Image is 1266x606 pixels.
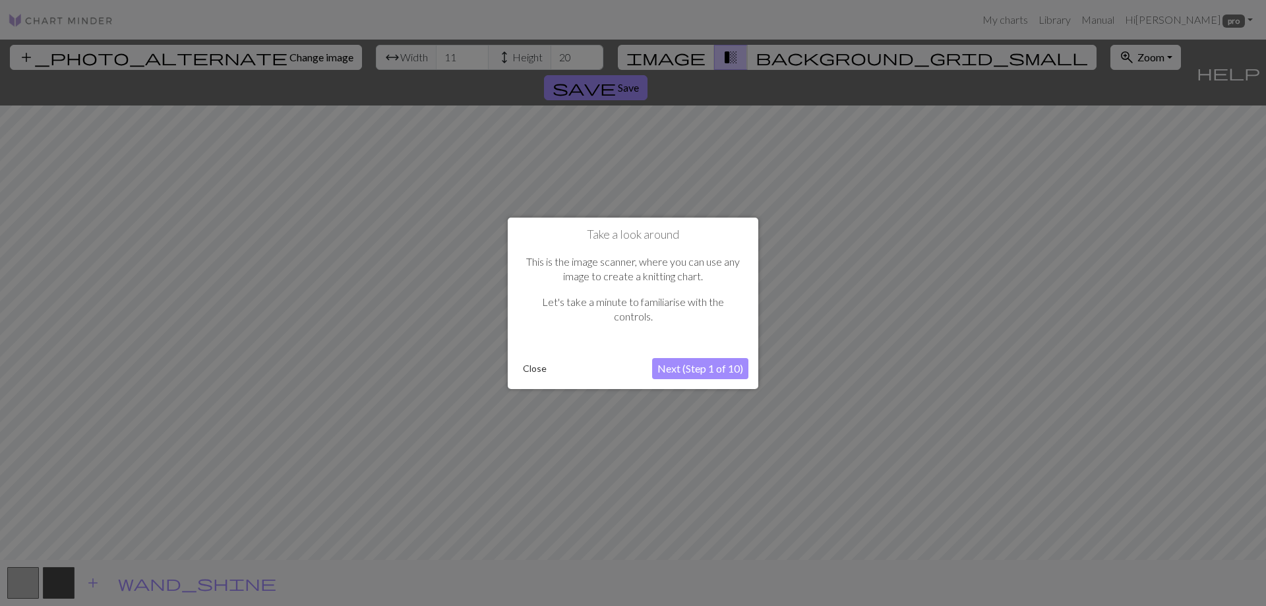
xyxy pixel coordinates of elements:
[524,255,742,284] p: This is the image scanner, where you can use any image to create a knitting chart.
[508,217,758,388] div: Take a look around
[652,358,748,379] button: Next (Step 1 of 10)
[524,295,742,324] p: Let's take a minute to familiarise with the controls.
[518,227,748,241] h1: Take a look around
[518,359,552,379] button: Close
